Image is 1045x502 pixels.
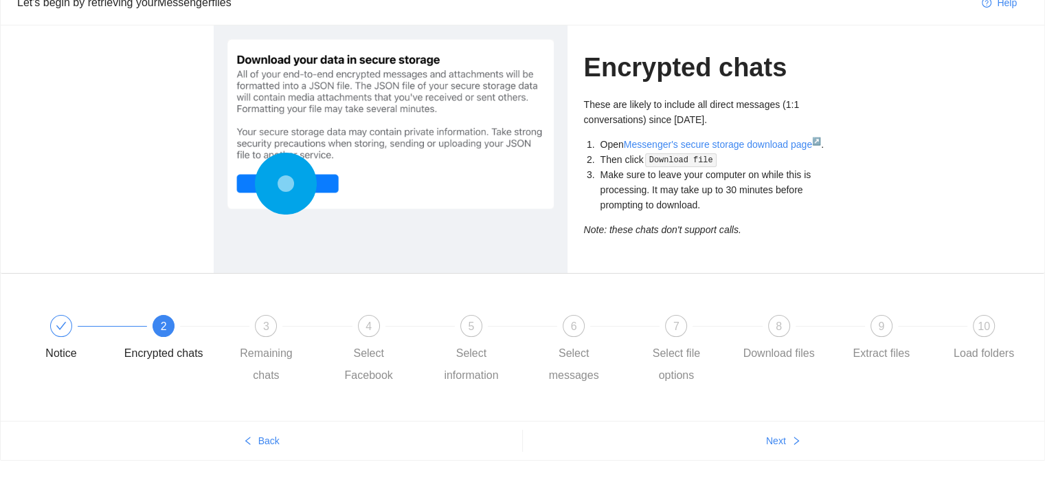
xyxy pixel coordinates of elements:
[366,320,372,332] span: 4
[842,315,944,364] div: 9Extract files
[243,436,253,447] span: left
[523,430,1045,452] button: Nextright
[853,342,910,364] div: Extract files
[571,320,577,332] span: 6
[534,315,636,386] div: 6Select messages
[812,137,821,145] sup: ↗
[954,342,1014,364] div: Load folders
[636,342,716,386] div: Select file options
[534,342,614,386] div: Select messages
[124,315,226,364] div: 2Encrypted chats
[21,315,124,364] div: Notice
[636,315,739,386] div: 7Select file options
[431,342,511,386] div: Select information
[645,153,717,167] code: Download file
[329,315,431,386] div: 4Select Facebook
[56,320,67,331] span: check
[673,320,679,332] span: 7
[598,152,832,168] li: Then click
[766,433,786,448] span: Next
[978,320,990,332] span: 10
[584,52,832,84] h1: Encrypted chats
[743,342,815,364] div: Download files
[1,430,522,452] button: leftBack
[468,320,474,332] span: 5
[584,97,832,127] p: These are likely to include all direct messages (1:1 conversations) since [DATE].
[45,342,76,364] div: Notice
[598,137,832,152] li: Open .
[161,320,167,332] span: 2
[776,320,782,332] span: 8
[739,315,842,364] div: 8Download files
[226,315,328,386] div: 3Remaining chats
[226,342,306,386] div: Remaining chats
[944,315,1024,364] div: 10Load folders
[329,342,409,386] div: Select Facebook
[878,320,884,332] span: 9
[258,433,280,448] span: Back
[624,139,821,150] a: Messenger's secure storage download page↗
[791,436,801,447] span: right
[124,342,203,364] div: Encrypted chats
[598,167,832,212] li: Make sure to leave your computer on while this is processing. It may take up to 30 minutes before...
[263,320,269,332] span: 3
[431,315,534,386] div: 5Select information
[584,224,741,235] i: Note: these chats don't support calls.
